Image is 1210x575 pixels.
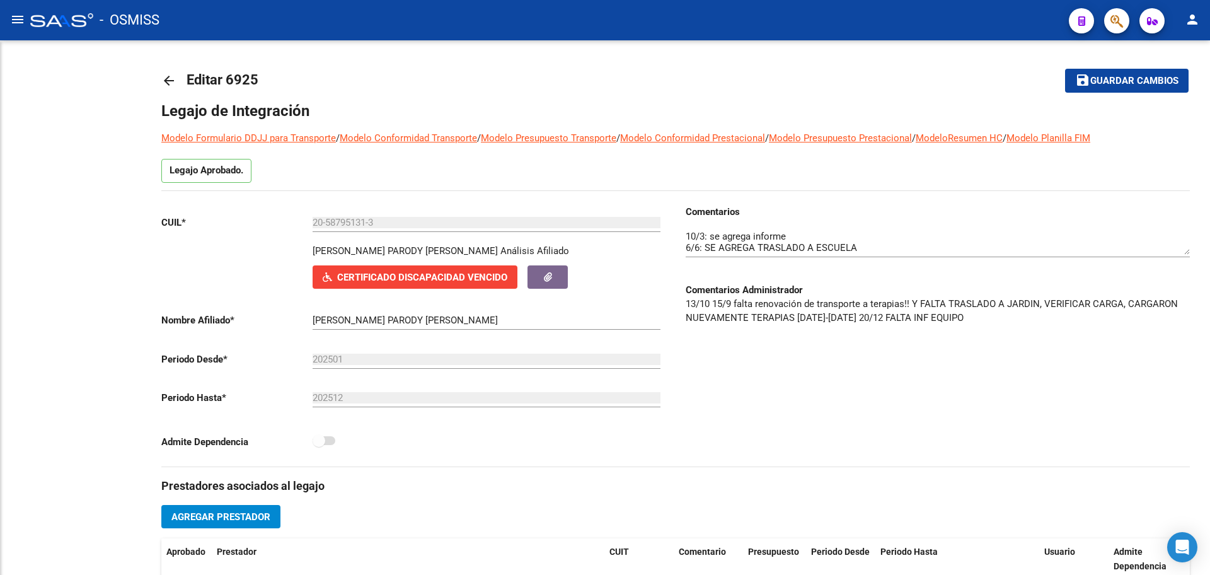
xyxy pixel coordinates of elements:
[609,547,629,557] span: CUIT
[1006,132,1090,144] a: Modelo Planilla FIM
[620,132,765,144] a: Modelo Conformidad Prestacional
[337,272,507,283] span: Certificado Discapacidad Vencido
[500,244,569,258] div: Análisis Afiliado
[1090,76,1178,87] span: Guardar cambios
[161,435,313,449] p: Admite Dependencia
[100,6,159,34] span: - OSMISS
[916,132,1003,144] a: ModeloResumen HC
[187,72,258,88] span: Editar 6925
[748,547,799,557] span: Presupuesto
[1114,547,1167,571] span: Admite Dependencia
[161,477,1190,495] h3: Prestadores asociados al legajo
[1044,547,1075,557] span: Usuario
[161,132,336,144] a: Modelo Formulario DDJJ para Transporte
[10,12,25,27] mat-icon: menu
[686,297,1190,325] p: 13/10 15/9 falta renovación de transporte a terapias!! Y FALTA TRASLADO A JARDIN, VERIFICAR CARGA...
[161,313,313,327] p: Nombre Afiliado
[313,244,498,258] p: [PERSON_NAME] PARODY [PERSON_NAME]
[686,283,1190,297] h3: Comentarios Administrador
[769,132,912,144] a: Modelo Presupuesto Prestacional
[340,132,477,144] a: Modelo Conformidad Transporte
[811,547,870,557] span: Periodo Desde
[481,132,616,144] a: Modelo Presupuesto Transporte
[686,205,1190,219] h3: Comentarios
[1065,69,1189,92] button: Guardar cambios
[161,505,280,528] button: Agregar Prestador
[217,547,256,557] span: Prestador
[161,159,251,183] p: Legajo Aprobado.
[171,511,270,523] span: Agregar Prestador
[166,547,205,557] span: Aprobado
[880,547,938,557] span: Periodo Hasta
[161,73,176,88] mat-icon: arrow_back
[1167,532,1197,562] div: Open Intercom Messenger
[161,391,313,405] p: Periodo Hasta
[313,265,517,289] button: Certificado Discapacidad Vencido
[1185,12,1200,27] mat-icon: person
[161,352,313,366] p: Periodo Desde
[161,216,313,229] p: CUIL
[1075,73,1090,88] mat-icon: save
[679,547,726,557] span: Comentario
[161,101,1190,121] h1: Legajo de Integración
